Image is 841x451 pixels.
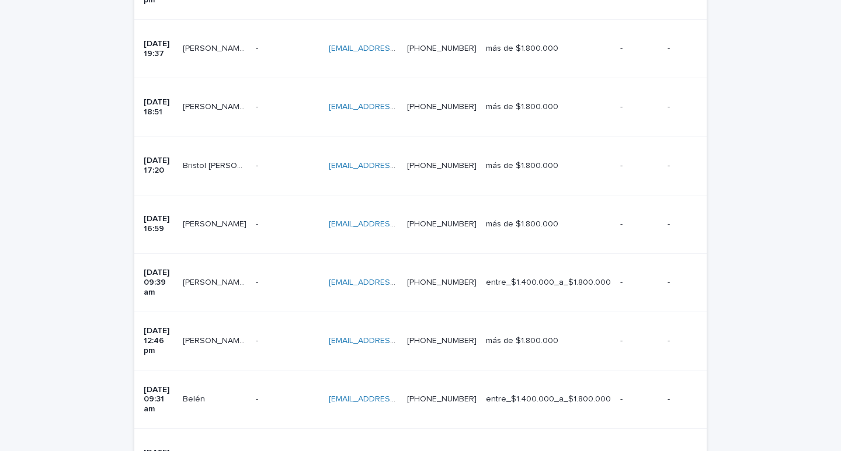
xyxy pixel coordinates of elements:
[407,395,477,403] a: [PHONE_NUMBER]
[329,278,524,286] a: [EMAIL_ADDRESS][PERSON_NAME][DOMAIN_NAME]
[183,100,249,112] p: Juan Pablo Corte Ramírez-Olavarría
[144,40,172,58] font: [DATE] 19:37
[183,159,249,171] p: Bristol Patricio Urzúa
[668,220,670,228] font: -
[144,98,172,116] font: [DATE] 18:51
[486,395,611,403] font: entre_$1.400.000_a_$1.800.000
[407,44,477,53] a: [PHONE_NUMBER]
[183,334,249,346] p: Alejandra Marcela Leal Delso
[620,44,623,53] font: -
[486,278,611,286] font: entre_$1.400.000_a_$1.800.000
[620,337,623,345] font: -
[668,337,670,345] font: -
[183,395,205,403] font: Belén
[144,156,172,174] font: [DATE] 17:20
[329,220,461,228] a: [EMAIL_ADDRESS][DOMAIN_NAME]
[620,103,623,111] font: -
[183,44,350,53] font: [PERSON_NAME] Panicheo [PERSON_NAME]
[486,44,558,53] font: más de $1.800.000
[183,103,312,111] font: [PERSON_NAME] [PERSON_NAME]
[668,162,670,170] font: -
[144,327,172,355] font: [DATE] 12:46 pm
[183,275,249,288] p: Ximena Fernández Vicente
[668,395,670,403] font: -
[668,278,670,286] font: -
[256,220,258,228] font: -
[329,103,461,111] a: [EMAIL_ADDRESS][DOMAIN_NAME]
[486,103,558,111] font: más de $1.800.000
[144,386,172,414] font: [DATE] 09:31 am
[183,162,272,170] font: Bristol [PERSON_NAME]
[183,278,312,286] font: [PERSON_NAME] [PERSON_NAME]
[144,215,172,233] font: [DATE] 16:59
[620,220,623,228] font: -
[183,217,249,229] p: Juan Patricio Álvarez
[620,395,623,403] font: -
[620,278,623,286] font: -
[329,44,461,53] a: [EMAIL_ADDRESS][DOMAIN_NAME]
[256,337,258,345] font: -
[256,278,258,286] font: -
[183,337,312,345] font: [PERSON_NAME] [PERSON_NAME]
[329,337,461,345] a: [EMAIL_ADDRESS][DOMAIN_NAME]
[407,337,477,345] a: [PHONE_NUMBER]
[256,44,258,53] font: -
[183,41,249,54] p: Esteban Ignacio Panicheo Añazco
[256,103,258,111] font: -
[486,220,558,228] font: más de $1.800.000
[407,220,477,228] a: [PHONE_NUMBER]
[407,103,477,111] a: [PHONE_NUMBER]
[329,395,461,403] a: [EMAIL_ADDRESS][DOMAIN_NAME]
[144,268,172,296] font: [DATE] 09:39 am
[407,278,477,286] a: [PHONE_NUMBER]
[183,220,246,228] font: [PERSON_NAME]
[668,103,670,111] font: -
[256,162,258,170] font: -
[329,162,461,170] a: [EMAIL_ADDRESS][DOMAIN_NAME]
[486,337,558,345] font: más de $1.800.000
[486,162,558,170] font: más de $1.800.000
[256,395,258,403] font: -
[668,44,670,53] font: -
[407,162,477,170] a: [PHONE_NUMBER]
[620,162,623,170] font: -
